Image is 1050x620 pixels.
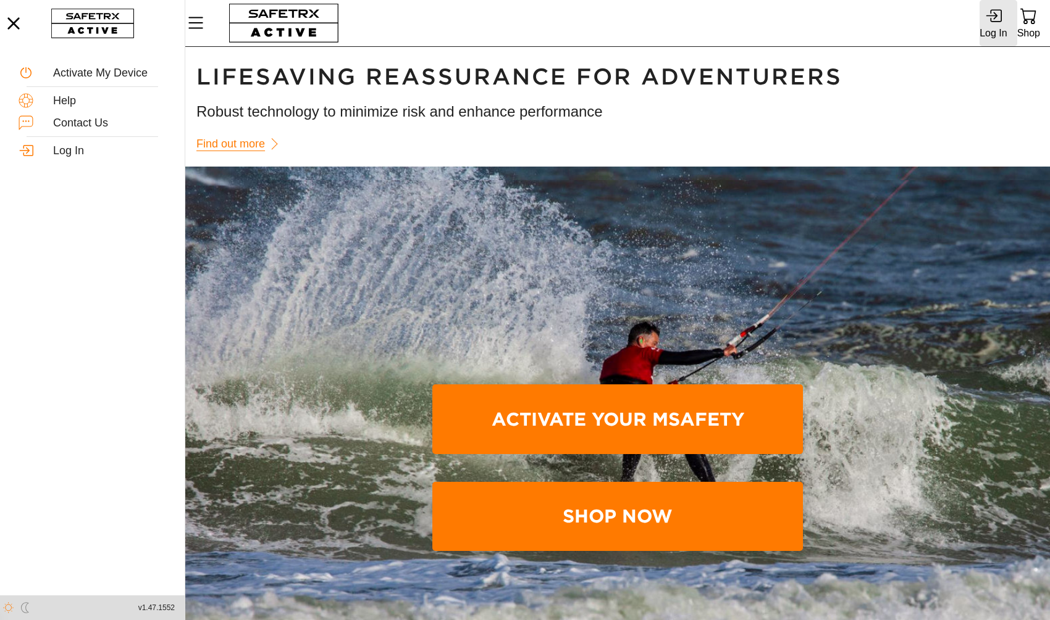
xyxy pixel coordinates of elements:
h3: Robust technology to minimize risk and enhance performance [196,101,1039,122]
span: Activate Your MSafety [442,387,793,452]
img: ModeDark.svg [20,602,30,613]
div: Log In [980,25,1007,41]
span: Shop Now [442,484,793,549]
button: v1.47.1552 [131,598,182,618]
div: Help [53,94,166,108]
span: v1.47.1552 [138,601,175,614]
a: Activate Your MSafety [432,384,803,454]
h1: Lifesaving Reassurance For Adventurers [196,63,1039,91]
a: Find out more [196,132,287,156]
div: Log In [53,144,166,158]
img: Help.svg [19,93,33,108]
img: ContactUs.svg [19,115,33,130]
a: Shop Now [432,482,803,552]
div: Shop [1017,25,1040,41]
div: Activate My Device [53,67,166,80]
button: Menu [185,10,216,36]
div: Contact Us [53,117,166,130]
img: ModeLight.svg [3,602,14,613]
span: Find out more [196,134,265,154]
